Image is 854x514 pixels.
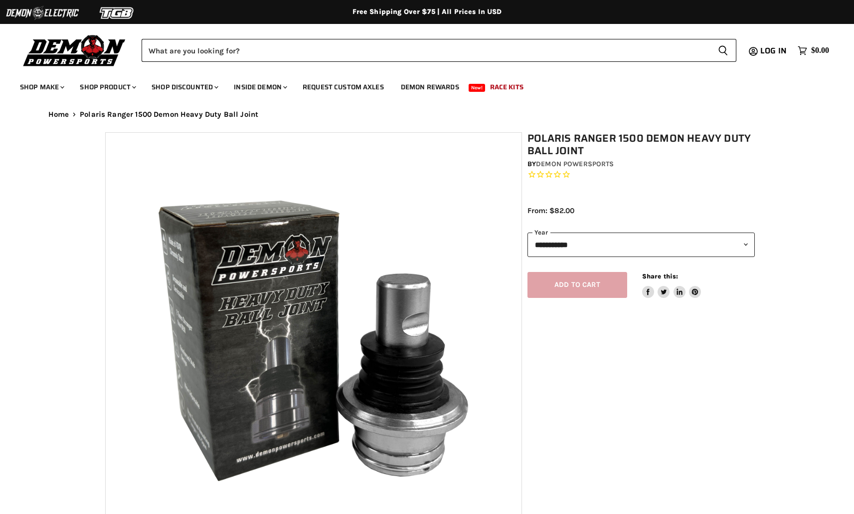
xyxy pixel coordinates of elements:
h1: Polaris Ranger 1500 Demon Heavy Duty Ball Joint [527,132,755,157]
span: Polaris Ranger 1500 Demon Heavy Duty Ball Joint [80,110,258,119]
span: From: $82.00 [527,206,574,215]
select: year [527,233,755,257]
a: Demon Powersports [536,160,614,168]
form: Product [142,39,736,62]
span: Log in [760,44,787,57]
a: Race Kits [483,77,531,97]
aside: Share this: [642,272,701,298]
span: New! [469,84,486,92]
nav: Breadcrumbs [28,110,826,119]
a: Shop Make [12,77,70,97]
a: $0.00 [793,43,834,58]
span: $0.00 [811,46,829,55]
a: Inside Demon [226,77,293,97]
img: Demon Powersports [20,32,129,68]
div: Free Shipping Over $75 | All Prices In USD [28,7,826,16]
span: Share this: [642,272,678,280]
a: Shop Discounted [144,77,224,97]
button: Search [710,39,736,62]
img: TGB Logo 2 [80,3,155,22]
img: Demon Electric Logo 2 [5,3,80,22]
a: Log in [756,46,793,55]
span: Rated 0.0 out of 5 stars 0 reviews [527,170,755,180]
a: Home [48,110,69,119]
a: Request Custom Axles [295,77,391,97]
ul: Main menu [12,73,827,97]
a: Demon Rewards [393,77,467,97]
a: Shop Product [72,77,142,97]
div: by [527,159,755,170]
input: Search [142,39,710,62]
